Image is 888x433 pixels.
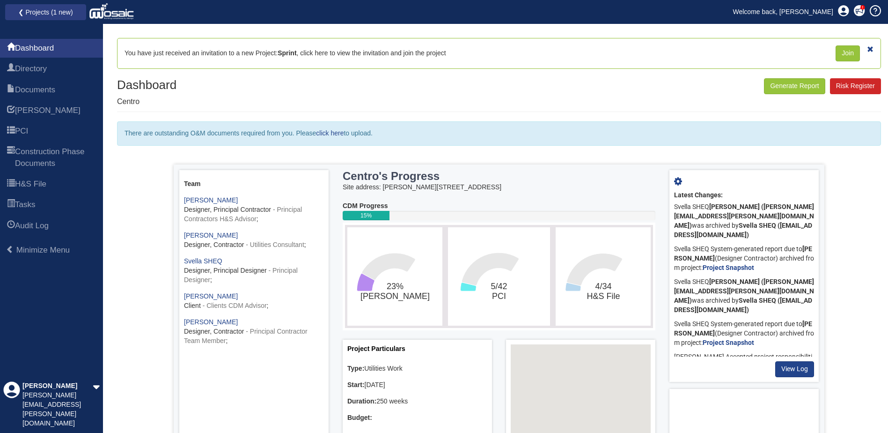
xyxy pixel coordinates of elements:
[347,365,364,372] b: Type:
[184,292,238,300] a: [PERSON_NAME]
[15,84,55,96] span: Documents
[347,345,405,352] a: Project Particulars
[347,381,365,388] b: Start:
[360,291,430,301] tspan: [PERSON_NAME]
[7,64,15,75] span: Directory
[674,242,814,275] div: Svella SHEQ System-generated report due to (Designer Contractor) archived from project:
[125,45,446,61] div: You have just received an invitation to a new Project: , click here to view the invitation and jo...
[184,328,244,335] span: Designer, Contractor
[674,203,814,229] b: [PERSON_NAME] ([PERSON_NAME][EMAIL_ADDRESS][PERSON_NAME][DOMAIN_NAME])
[775,361,814,377] a: View Log
[16,246,70,254] span: Minimize Menu
[184,196,324,224] div: ;
[674,200,814,242] div: Svella SHEQ was archived by
[15,179,46,190] span: H&S File
[184,318,238,326] a: [PERSON_NAME]
[117,121,881,146] div: There are outstanding O&M documents required from you. Please to upload.
[184,302,201,309] span: Client
[117,97,176,107] p: Centro
[184,241,244,248] span: Designer, Contractor
[343,202,655,211] div: CDM Progress
[830,78,881,94] a: Risk Register
[7,147,15,170] span: Construction Phase Documents
[184,206,271,213] span: Designer, Principal Contractor
[674,245,812,262] b: [PERSON_NAME]
[343,170,601,182] h3: Centro's Progress
[7,85,15,96] span: Documents
[764,78,825,94] button: Generate Report
[674,297,812,314] b: Svella SHEQ ([EMAIL_ADDRESS][DOMAIN_NAME])
[184,257,324,285] div: ;
[350,230,440,323] svg: 23%​HARI
[15,105,81,116] span: HARI
[184,257,222,265] a: Svella SHEQ
[184,231,238,239] a: [PERSON_NAME]
[674,350,814,373] div: [PERSON_NAME] Accepted project responsibilities as
[184,328,308,344] span: - Principal Contractor Team Member
[22,391,93,428] div: [PERSON_NAME][EMAIL_ADDRESS][PERSON_NAME][DOMAIN_NAME]
[867,46,873,52] a: Dismiss
[7,43,15,54] span: Dashboard
[184,292,324,311] div: ;
[15,63,47,75] span: Directory
[15,43,54,54] span: Dashboard
[674,222,812,239] b: Svella SHEQ ([EMAIL_ADDRESS][DOMAIN_NAME])
[11,6,80,18] a: ❮ Projects (1 new)
[347,381,487,390] div: [DATE]
[347,397,376,405] b: Duration:
[674,278,814,304] b: [PERSON_NAME] ([PERSON_NAME][EMAIL_ADDRESS][PERSON_NAME][DOMAIN_NAME])
[184,179,324,189] div: Team
[703,264,754,271] a: Project Snapshot
[278,49,296,57] b: Sprint
[674,317,814,350] div: Svella SHEQ System-generated report due to (Designer Contractor) archived from project:
[3,381,20,428] div: Profile
[7,221,15,232] span: Audit Log
[184,318,324,346] div: ;
[558,230,648,323] svg: 4/34​H&S File
[184,231,324,250] div: ;
[15,199,35,210] span: Tasks
[15,146,96,169] span: Construction Phase Documents
[184,196,238,204] a: [PERSON_NAME]
[347,364,487,373] div: Utilities Work
[22,381,93,391] div: [PERSON_NAME]
[450,230,547,323] svg: 5/42​PCI
[343,211,389,220] div: 15%
[6,246,14,254] span: Minimize Menu
[491,282,507,301] text: 5/42
[7,126,15,137] span: PCI
[703,339,754,346] a: Project Snapshot
[587,282,620,301] text: 4/34
[203,302,267,309] span: - Clients CDM Advisor
[15,220,49,231] span: Audit Log
[343,183,655,192] div: Site address: [PERSON_NAME][STREET_ADDRESS]
[117,78,176,92] h1: Dashboard
[360,282,430,301] text: 23%
[89,2,136,21] img: logo_white.png
[184,267,267,274] span: Designer, Principal Designer
[347,414,372,421] b: Budget:
[726,5,840,19] a: Welcome back, [PERSON_NAME]
[836,45,860,61] a: Join
[15,126,28,137] span: PCI
[7,200,15,211] span: Tasks
[492,291,506,301] tspan: PCI
[587,291,620,301] tspan: H&S File
[7,179,15,190] span: H&S File
[347,397,487,406] div: 250 weeks
[246,241,304,248] span: - Utilities Consultant
[7,105,15,117] span: HARI
[674,320,812,337] b: [PERSON_NAME]
[316,129,344,137] a: click here
[674,191,814,200] div: Latest Changes:
[674,275,814,317] div: Svella SHEQ was archived by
